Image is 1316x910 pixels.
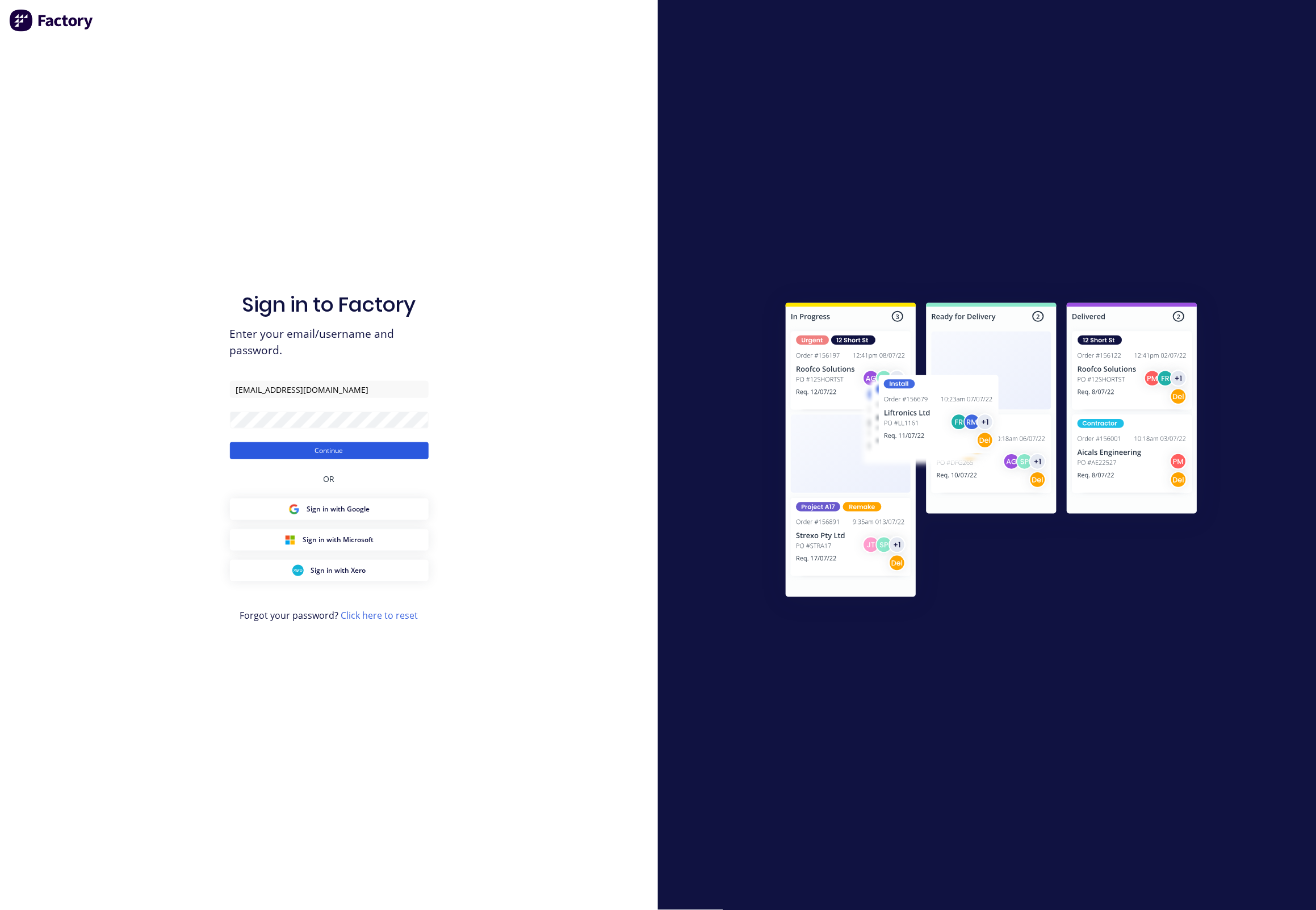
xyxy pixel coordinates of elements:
button: Microsoft Sign inSign in with Microsoft [230,529,429,551]
img: Xero Sign in [292,565,304,576]
a: Click here to reset [341,609,418,622]
button: Xero Sign inSign in with Xero [230,560,429,581]
button: Continue [230,442,429,459]
input: Email/Username [230,381,429,398]
img: Microsoft Sign in [284,534,296,546]
span: Sign in with Xero [311,565,366,576]
h1: Sign in to Factory [242,292,416,317]
span: Enter your email/username and password. [230,326,429,359]
img: Factory [9,9,94,32]
span: Sign in with Google [307,504,370,514]
div: OR [324,459,335,498]
button: Google Sign inSign in with Google [230,498,429,520]
span: Sign in with Microsoft [303,535,374,545]
span: Forgot your password? [240,609,418,622]
img: Sign in [761,280,1222,624]
img: Google Sign in [288,504,300,515]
